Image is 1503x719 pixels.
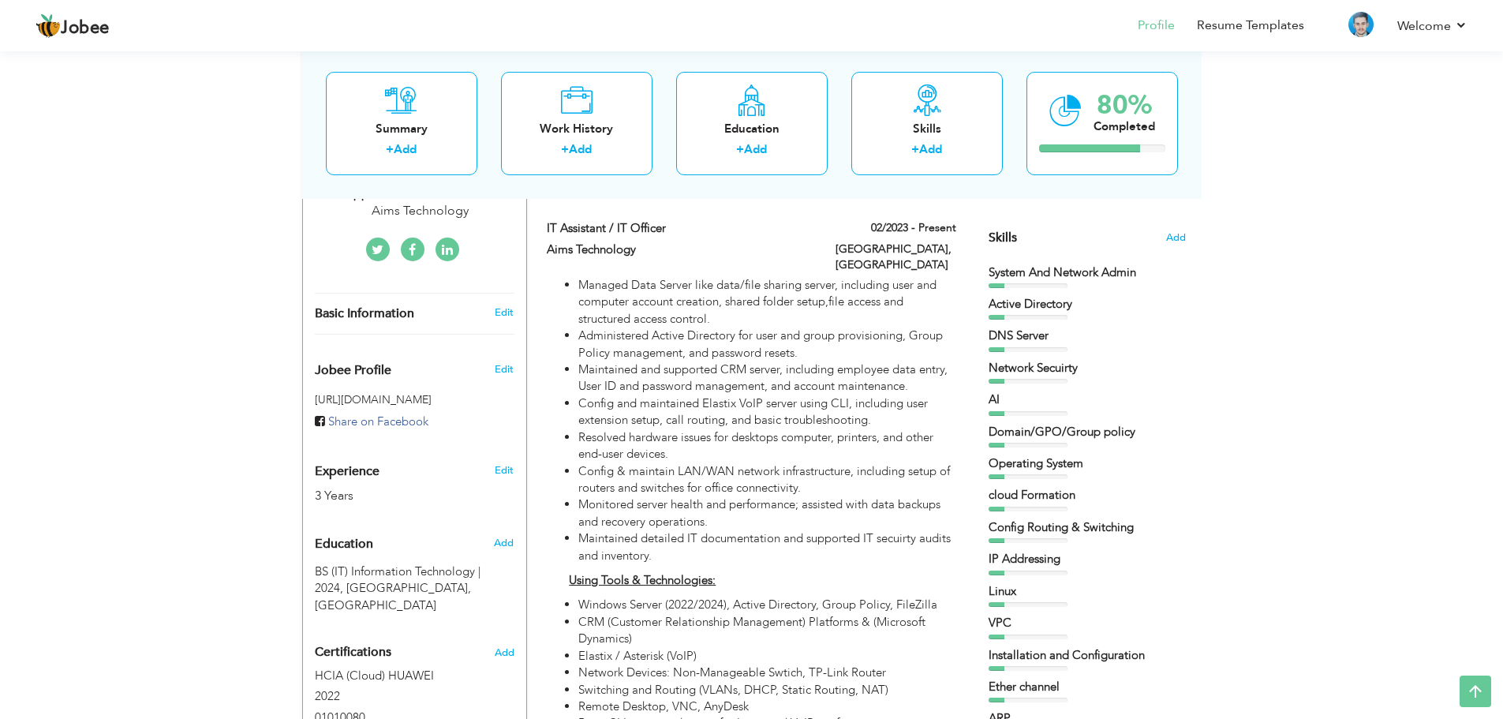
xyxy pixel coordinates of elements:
img: jobee.io [36,13,61,39]
label: + [911,141,919,158]
li: Switching and Routing (VLANs, DHCP, Static Routing, NAT) [578,682,955,698]
div: Domain/GPO/Group policy [989,424,1186,440]
a: Add [569,141,592,157]
div: Operating System [989,455,1186,472]
div: Add your educational degree. [315,528,514,614]
a: Jobee [36,13,110,39]
span: Edit [495,362,514,376]
label: + [736,141,744,158]
div: Installation and Configuration [989,647,1186,664]
div: System And Network Admin [989,264,1186,281]
div: 80% [1094,92,1155,118]
div: Network Secuirty [989,360,1186,376]
a: Edit [495,305,514,320]
div: IP Addressing [989,551,1186,567]
div: Enhance your career by creating a custom URL for your Jobee public profile. [303,346,526,386]
span: Add the certifications you’ve earned. [495,647,514,658]
li: Network Devices: Non-Manageable Swtich, TP-Link Router [578,665,955,681]
u: Using Tools & Technologies: [569,572,716,588]
div: Ether channel [989,679,1186,695]
div: Aims Technology [315,202,526,220]
label: + [386,141,394,158]
div: Education [689,120,815,137]
label: + [561,141,569,158]
div: AI [989,391,1186,408]
span: Jobee [61,20,110,37]
span: Skills [989,229,1017,246]
li: Maintained detailed IT documentation and supported IT secuirty audits and inventory. [578,530,955,564]
label: HCIA (Cloud) HUAWEI [315,668,514,684]
label: Aims Technology [547,242,812,258]
li: Elastix / Asterisk (VoIP) [578,648,955,665]
div: Summary [338,120,465,137]
li: Config & maintain LAN/WAN network infrastructure, including setup of routers and switches for off... [578,463,955,497]
a: Add [919,141,942,157]
a: Resume Templates [1197,17,1304,35]
li: Administered Active Directory for user and group provisioning, Group Policy management, and passw... [578,328,955,361]
div: Skills [864,120,990,137]
li: Maintained and supported CRM server, including employee data entry, User ID and password manageme... [578,361,955,395]
span: Certifications [315,643,391,661]
span: Jobee Profile [315,364,391,378]
li: Managed Data Server like data/file sharing server, including user and computer account creation, ... [578,277,955,328]
span: Share on Facebook [328,414,428,429]
li: Windows Server (2022/2024), Active Directory, Group Policy, FileZilla [578,597,955,613]
span: 2022 [315,688,340,704]
div: Config Routing & Switching [989,519,1186,536]
span: Education [315,537,373,552]
span: Experience [315,465,379,479]
label: [GEOGRAPHIC_DATA], [GEOGRAPHIC_DATA] [836,242,956,273]
li: Resolved hardware issues for desktops computer, printers, and other end-user devices. [578,429,955,463]
div: Linux [989,583,1186,600]
h5: [URL][DOMAIN_NAME] [315,394,514,406]
a: Add [744,141,767,157]
div: DNS Server [989,328,1186,344]
span: Basic Information [315,307,414,321]
span: [GEOGRAPHIC_DATA], [GEOGRAPHIC_DATA] [315,580,471,612]
div: Work History [514,120,640,137]
label: IT Assistant / IT Officer [547,220,812,237]
div: VPC [989,615,1186,631]
li: Remote Desktop, VNC, AnyDesk [578,698,955,715]
span: Add [1166,230,1186,245]
div: Active Directory [989,296,1186,313]
div: BS (IT) Information Technology, 2024 [303,564,526,614]
div: Completed [1094,118,1155,134]
li: Monitored server health and performance; assisted with data backups and recovery operations. [578,496,955,530]
label: 02/2023 - Present [871,220,956,236]
a: Welcome [1397,17,1467,36]
a: Profile [1138,17,1175,35]
li: CRM (Customer Relationship Management) Platforms & (Microsoft Dynamics) [578,614,955,648]
div: cloud Formation [989,487,1186,504]
span: BS (IT) Information Technology, University of Education Township Campus, 2024 [315,564,480,596]
span: Add [494,536,514,550]
a: Add [394,141,417,157]
a: Edit [495,463,514,477]
img: Profile Img [1348,12,1374,37]
li: Config and maintained Elastix VoIP server using CLI, including user extension setup, call routing... [578,395,955,429]
div: 3 Years [315,487,477,505]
